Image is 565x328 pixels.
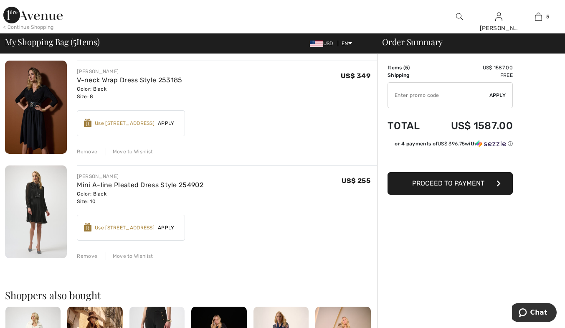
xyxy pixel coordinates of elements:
div: or 4 payments of with [395,140,513,147]
div: Use [STREET_ADDRESS] [95,120,155,127]
a: V-neck Wrap Dress Style 253185 [77,76,182,84]
td: US$ 1587.00 [431,112,513,140]
span: Apply [155,224,178,231]
span: USD [310,41,337,46]
a: Sign In [495,13,502,20]
iframe: PayPal-paypal [388,150,513,169]
img: V-neck Wrap Dress Style 253185 [5,61,67,154]
div: Remove [77,148,97,155]
span: US$ 255 [342,177,370,185]
div: Move to Wishlist [106,252,153,260]
img: Mini A-line Pleated Dress Style 254902 [5,165,67,258]
span: My Shopping Bag ( Items) [5,38,100,46]
a: 5 [519,12,558,22]
span: 5 [405,65,408,71]
div: Move to Wishlist [106,148,153,155]
span: EN [342,41,352,46]
span: US$ 349 [341,72,370,80]
div: < Continue Shopping [3,23,54,31]
span: 5 [73,36,76,46]
div: Use [STREET_ADDRESS] [95,224,155,231]
div: Color: Black Size: 8 [77,85,182,100]
td: US$ 1587.00 [431,64,513,71]
td: Shipping [388,71,431,79]
img: Reward-Logo.svg [84,119,91,127]
div: Remove [77,252,97,260]
iframe: Opens a widget where you can chat to one of our agents [512,303,557,324]
img: search the website [456,12,463,22]
div: [PERSON_NAME] [77,173,203,180]
span: Proceed to Payment [412,179,484,187]
img: US Dollar [310,41,323,47]
img: My Info [495,12,502,22]
div: [PERSON_NAME] [480,24,519,33]
td: Total [388,112,431,140]
img: Sezzle [476,140,506,147]
img: 1ère Avenue [3,7,63,23]
img: Reward-Logo.svg [84,223,91,231]
div: Order Summary [372,38,560,46]
img: My Bag [535,12,542,22]
span: Apply [489,92,506,99]
input: Promo code [388,83,489,108]
div: [PERSON_NAME] [77,68,182,75]
a: Mini A-line Pleated Dress Style 254902 [77,181,203,189]
span: 5 [546,13,549,20]
div: or 4 payments ofUS$ 396.75withSezzle Click to learn more about Sezzle [388,140,513,150]
td: Free [431,71,513,79]
div: Color: Black Size: 10 [77,190,203,205]
h2: Shoppers also bought [5,290,377,300]
button: Proceed to Payment [388,172,513,195]
span: US$ 396.75 [438,141,465,147]
td: Items ( ) [388,64,431,71]
span: Apply [155,120,178,127]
